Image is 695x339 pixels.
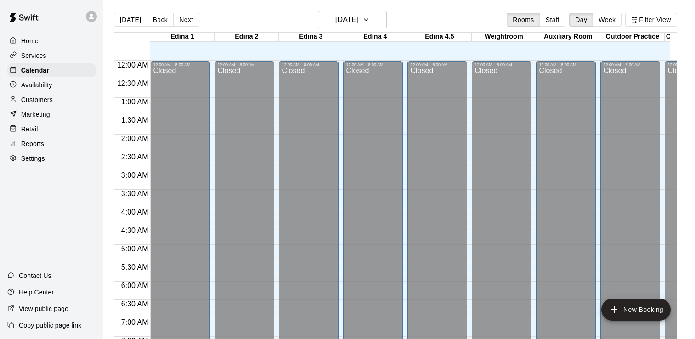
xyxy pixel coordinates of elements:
a: Reports [7,137,96,151]
p: Contact Us [19,271,51,280]
div: 12:00 AM – 8:00 AM [603,62,657,67]
p: Copy public page link [19,321,81,330]
div: 12:00 AM – 8:00 AM [282,62,336,67]
span: 4:30 AM [119,226,151,234]
div: Edina 3 [279,33,343,41]
button: Day [569,13,593,27]
div: Edina 4 [343,33,407,41]
a: Home [7,34,96,48]
button: Week [593,13,622,27]
button: Rooms [507,13,540,27]
p: Retail [21,124,38,134]
div: 12:00 AM – 8:00 AM [539,62,593,67]
div: 12:00 AM – 8:00 AM [153,62,207,67]
span: 3:00 AM [119,171,151,179]
a: Availability [7,78,96,92]
button: Staff [540,13,566,27]
button: add [601,299,671,321]
a: Calendar [7,63,96,77]
span: 1:30 AM [119,116,151,124]
p: Help Center [19,288,54,297]
button: [DATE] [318,11,387,28]
span: 1:00 AM [119,98,151,106]
div: Edina 1 [150,33,215,41]
div: 12:00 AM – 8:00 AM [346,62,400,67]
button: Next [173,13,199,27]
p: Settings [21,154,45,163]
span: 12:30 AM [115,79,151,87]
p: Marketing [21,110,50,119]
p: Calendar [21,66,49,75]
span: 6:30 AM [119,300,151,308]
div: 12:00 AM – 8:00 AM [475,62,529,67]
span: 5:30 AM [119,263,151,271]
a: Retail [7,122,96,136]
span: 5:00 AM [119,245,151,253]
span: 2:00 AM [119,135,151,142]
div: Weightroom [472,33,536,41]
button: Back [147,13,174,27]
a: Settings [7,152,96,165]
a: Services [7,49,96,62]
p: Reports [21,139,44,148]
p: Availability [21,80,52,90]
div: 12:00 AM – 8:00 AM [410,62,464,67]
div: 12:00 AM – 8:00 AM [217,62,271,67]
div: Outdoor Practice [600,33,665,41]
div: Auxiliary Room [536,33,600,41]
span: 2:30 AM [119,153,151,161]
div: Edina 4.5 [407,33,472,41]
p: View public page [19,304,68,313]
span: 3:30 AM [119,190,151,198]
a: Customers [7,93,96,107]
span: 7:00 AM [119,318,151,326]
p: Customers [21,95,53,104]
button: Filter View [625,13,677,27]
div: Edina 2 [215,33,279,41]
button: [DATE] [114,13,147,27]
p: Home [21,36,39,45]
span: 12:00 AM [115,61,151,69]
span: 6:00 AM [119,282,151,289]
span: 4:00 AM [119,208,151,216]
p: Services [21,51,46,60]
a: Marketing [7,107,96,121]
h6: [DATE] [335,13,359,26]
